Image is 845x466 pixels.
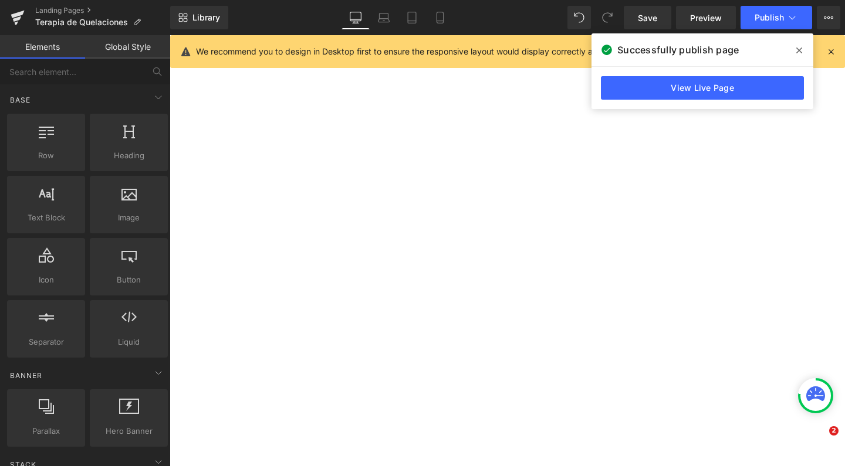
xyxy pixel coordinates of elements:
[93,149,164,162] span: Heading
[398,6,426,29] a: Tablet
[11,425,82,437] span: Parallax
[342,6,370,29] a: Desktop
[805,426,833,454] iframe: Intercom live chat
[192,12,220,23] span: Library
[93,274,164,286] span: Button
[617,43,739,57] span: Successfully publish page
[35,6,170,15] a: Landing Pages
[9,370,43,381] span: Banner
[85,35,170,59] a: Global Style
[9,94,32,106] span: Base
[93,212,164,224] span: Image
[817,6,840,29] button: More
[741,6,812,29] button: Publish
[11,336,82,348] span: Separator
[11,212,82,224] span: Text Block
[601,76,804,100] a: View Live Page
[690,12,722,24] span: Preview
[35,18,128,27] span: Terapia de Quelaciones
[93,336,164,348] span: Liquid
[11,149,82,162] span: Row
[596,6,619,29] button: Redo
[93,425,164,437] span: Hero Banner
[638,12,657,24] span: Save
[426,6,454,29] a: Mobile
[755,13,784,22] span: Publish
[829,426,839,436] span: 2
[196,45,733,58] p: We recommend you to design in Desktop first to ensure the responsive layout would display correct...
[676,6,736,29] a: Preview
[170,6,228,29] a: New Library
[370,6,398,29] a: Laptop
[567,6,591,29] button: Undo
[11,274,82,286] span: Icon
